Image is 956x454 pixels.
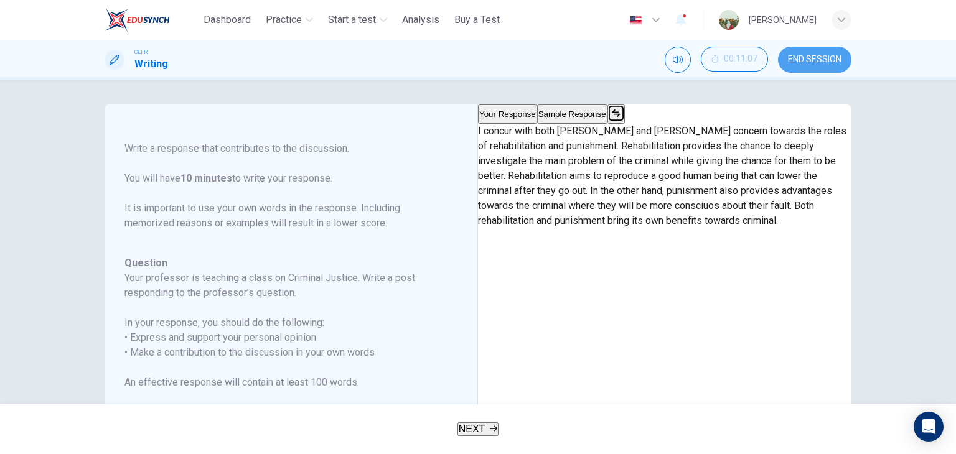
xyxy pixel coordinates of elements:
[724,54,757,64] span: 00:11:07
[124,67,443,231] p: For this task, you will read an online discussion. A professor has posted a question about a topi...
[204,12,251,27] span: Dashboard
[323,9,392,31] button: Start a test
[537,104,607,124] button: Sample Response
[124,315,443,360] h6: In your response, you should do the following: • Express and support your personal opinion • Make...
[788,55,841,65] span: END SESSION
[478,124,851,228] p: I concur with both [PERSON_NAME] and [PERSON_NAME] concern towards the roles of rehabilitation an...
[778,47,851,73] button: END SESSION
[459,424,485,434] span: NEXT
[628,16,644,25] img: en
[124,375,443,390] h6: An effective response will contain at least 100 words.
[402,12,439,27] span: Analysis
[105,7,170,32] img: ELTC logo
[449,9,505,31] button: Buy a Test
[199,9,256,31] button: Dashboard
[266,12,302,27] span: Practice
[454,12,500,27] span: Buy a Test
[134,48,148,57] span: CEFR
[124,52,443,246] h6: Directions
[124,271,443,300] h6: Your professor is teaching a class on Criminal Justice. Write a post responding to the professor’...
[701,47,768,73] div: Hide
[701,47,768,72] button: 00:11:07
[914,412,944,442] div: Open Intercom Messenger
[397,9,444,31] button: Analysis
[457,422,499,436] button: NEXT
[478,104,851,124] div: basic tabs example
[105,7,199,32] a: ELTC logo
[719,10,739,30] img: Profile picture
[124,256,443,271] h6: Question
[665,47,691,73] div: Mute
[328,12,376,27] span: Start a test
[134,57,168,72] h1: Writing
[478,104,537,124] button: Your Response
[261,9,318,31] button: Practice
[749,12,817,27] div: [PERSON_NAME]
[180,172,232,184] b: 10 minutes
